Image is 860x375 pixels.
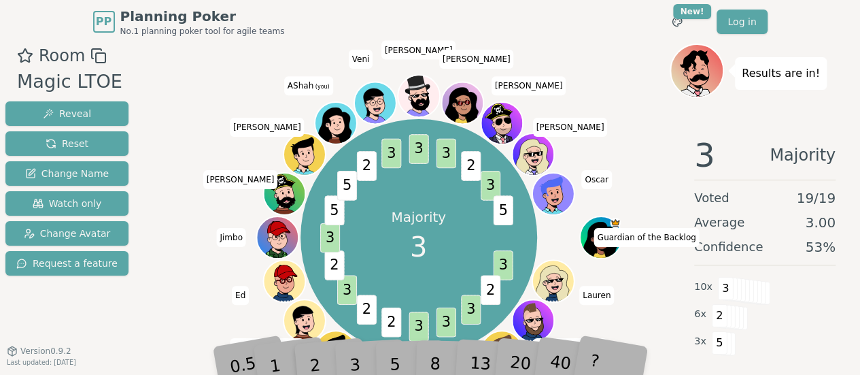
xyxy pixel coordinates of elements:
[7,346,71,357] button: Version0.9.2
[5,251,128,276] button: Request a feature
[673,4,712,19] div: New!
[20,346,71,357] span: Version 0.9.2
[805,213,836,232] span: 3.00
[579,286,614,305] span: Click to change your name
[25,167,109,180] span: Change Name
[337,275,357,305] span: 3
[694,280,712,295] span: 10 x
[5,101,128,126] button: Reveal
[410,227,427,267] span: 3
[461,295,481,325] span: 3
[694,189,729,208] span: Voted
[694,213,744,232] span: Average
[481,275,500,305] span: 2
[493,250,513,280] span: 3
[203,170,278,189] span: Click to change your name
[120,7,285,26] span: Planning Poker
[5,191,128,216] button: Watch only
[216,228,246,247] span: Click to change your name
[694,238,763,257] span: Confidence
[284,76,333,95] span: Click to change your name
[391,208,446,227] p: Majority
[712,331,727,355] span: 5
[694,139,715,172] span: 3
[96,14,111,30] span: PP
[33,197,102,210] span: Watch only
[356,151,376,181] span: 2
[493,195,513,225] span: 5
[17,68,122,96] div: Magic LTOE
[742,64,820,83] p: Results are in!
[5,221,128,246] button: Change Avatar
[39,44,85,68] span: Room
[93,7,285,37] a: PPPlanning PokerNo.1 planning poker tool for agile teams
[712,304,727,327] span: 2
[409,312,428,342] span: 3
[5,131,128,156] button: Reset
[610,218,620,228] span: Guardian of the Backlog is the host
[439,50,514,69] span: Click to change your name
[409,134,428,164] span: 3
[481,171,500,201] span: 3
[120,26,285,37] span: No.1 planning poker tool for agile teams
[581,170,612,189] span: Click to change your name
[436,138,455,168] span: 3
[356,295,376,325] span: 2
[337,171,357,201] span: 5
[313,84,330,90] span: (you)
[717,10,767,34] a: Log in
[694,307,706,322] span: 6 x
[533,118,608,137] span: Click to change your name
[694,334,706,349] span: 3 x
[315,103,355,143] button: Click to change your avatar
[232,286,249,305] span: Click to change your name
[806,238,836,257] span: 53 %
[230,118,305,137] span: Click to change your name
[7,359,76,366] span: Last updated: [DATE]
[16,257,118,270] span: Request a feature
[46,137,88,150] span: Reset
[381,307,401,337] span: 2
[324,195,344,225] span: 5
[17,44,33,68] button: Add as favourite
[24,227,111,240] span: Change Avatar
[381,41,456,60] span: Click to change your name
[461,151,481,181] span: 2
[436,307,455,337] span: 3
[320,223,340,252] span: 3
[796,189,836,208] span: 19 / 19
[349,50,373,69] span: Click to change your name
[324,250,344,280] span: 2
[594,228,700,247] span: Click to change your name
[381,138,401,168] span: 3
[718,277,734,300] span: 3
[43,107,91,120] span: Reveal
[5,161,128,186] button: Change Name
[665,10,689,34] button: New!
[770,139,836,172] span: Majority
[492,76,566,95] span: Click to change your name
